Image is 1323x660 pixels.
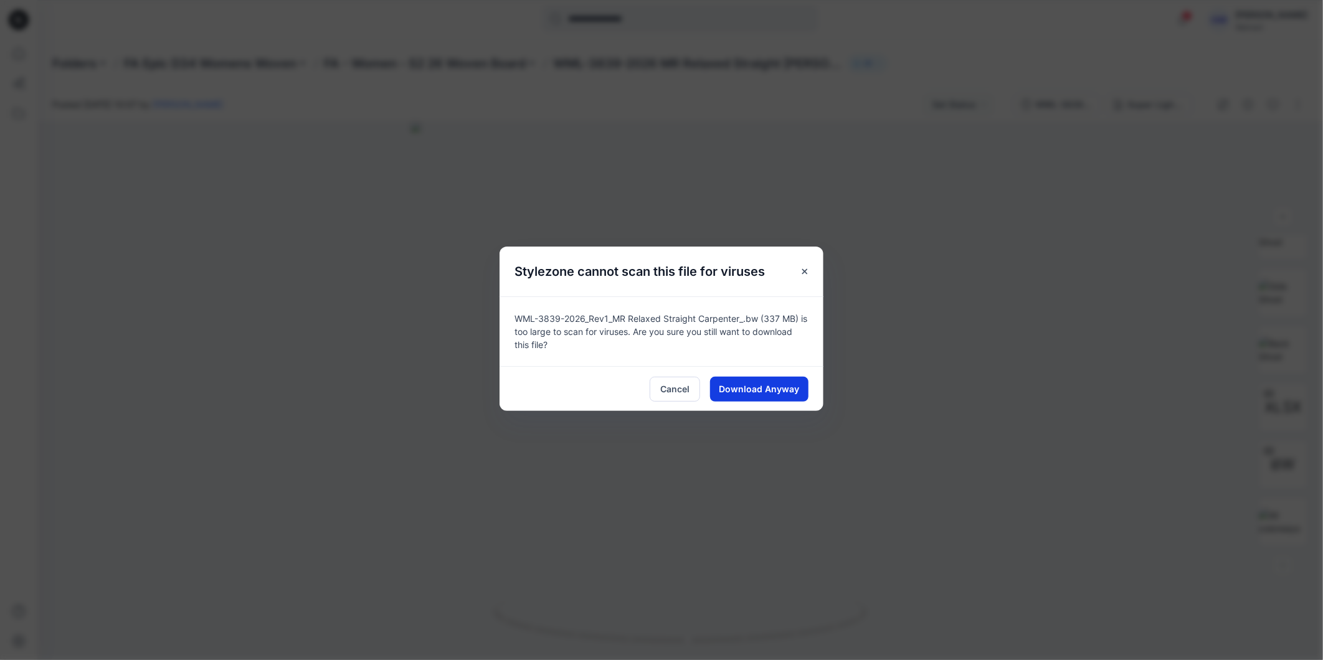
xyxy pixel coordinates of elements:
button: Cancel [650,377,700,402]
span: Cancel [660,382,690,395]
h5: Stylezone cannot scan this file for viruses [500,247,780,296]
span: Download Anyway [719,382,800,395]
button: Download Anyway [710,377,808,402]
div: WML-3839-2026_Rev1_MR Relaxed Straight Carpenter_.bw (337 MB) is too large to scan for viruses. A... [500,296,823,366]
button: Close [794,260,816,283]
